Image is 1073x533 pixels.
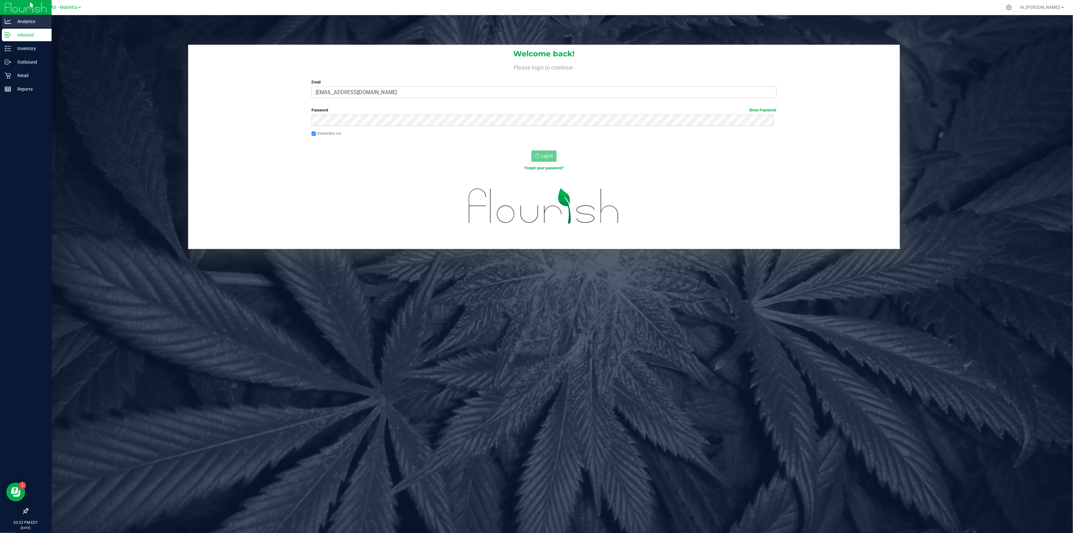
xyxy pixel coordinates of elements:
[11,85,49,93] p: Reports
[188,50,900,58] h1: Welcome back!
[11,31,49,39] p: Inbound
[525,166,564,170] a: Forgot your password?
[5,45,11,52] inline-svg: Inventory
[312,132,316,136] input: Remember me
[11,58,49,66] p: Outbound
[312,108,328,112] span: Password
[5,59,11,65] inline-svg: Outbound
[1020,5,1061,10] span: Hi, [PERSON_NAME]!
[11,18,49,25] p: Analytics
[750,108,777,112] a: Show Password
[531,150,557,162] button: Log In
[6,483,25,502] iframe: Resource center
[19,482,26,489] iframe: Resource center unread badge
[48,5,78,10] span: GA3 - Marietta
[188,63,900,71] h4: Please login to continue.
[455,178,633,235] img: flourish_logo.svg
[312,79,777,85] label: Email
[541,153,553,158] span: Log In
[1005,4,1013,10] div: Manage settings
[5,18,11,25] inline-svg: Analytics
[312,131,341,136] label: Remember me
[11,72,49,79] p: Retail
[5,86,11,92] inline-svg: Reports
[5,32,11,38] inline-svg: Inbound
[3,525,49,530] p: [DATE]
[5,72,11,79] inline-svg: Retail
[11,45,49,52] p: Inventory
[3,520,49,525] p: 03:23 PM EDT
